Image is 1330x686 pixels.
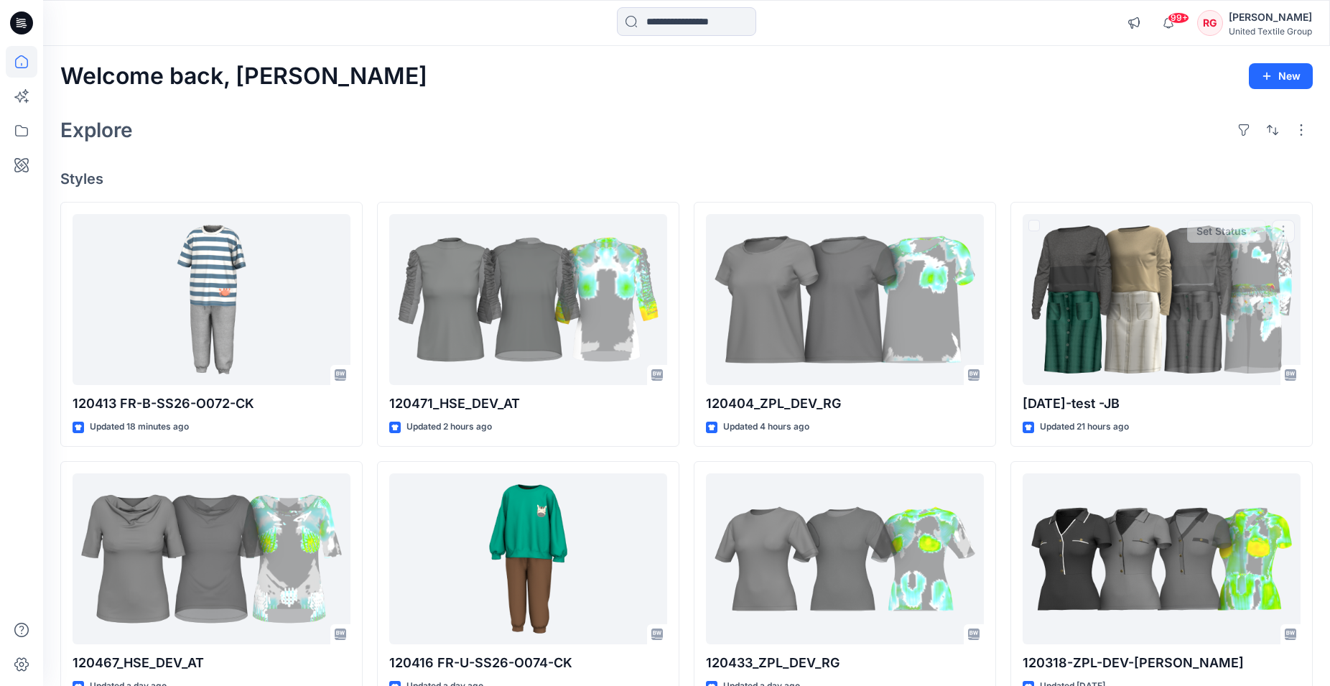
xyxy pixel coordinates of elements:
[1023,473,1301,645] a: 120318-ZPL-DEV-BD-JB
[73,394,350,414] p: 120413 FR-B-SS26-O072-CK
[406,420,492,435] p: Updated 2 hours ago
[60,170,1313,187] h4: Styles
[1040,420,1129,435] p: Updated 21 hours ago
[389,473,667,645] a: 120416 FR-U-SS26-O074-CK
[60,63,427,90] h2: Welcome back, [PERSON_NAME]
[60,119,133,142] h2: Explore
[1168,12,1189,24] span: 99+
[73,473,350,645] a: 120467_HSE_DEV_AT
[389,394,667,414] p: 120471_HSE_DEV_AT
[706,214,984,386] a: 120404_ZPL_DEV_RG
[1249,63,1313,89] button: New
[1197,10,1223,36] div: RG
[90,420,189,435] p: Updated 18 minutes ago
[706,653,984,673] p: 120433_ZPL_DEV_RG
[706,394,984,414] p: 120404_ZPL_DEV_RG
[389,653,667,673] p: 120416 FR-U-SS26-O074-CK
[1229,26,1312,37] div: United Textile Group
[1023,394,1301,414] p: [DATE]-test -JB
[389,214,667,386] a: 120471_HSE_DEV_AT
[723,420,809,435] p: Updated 4 hours ago
[73,653,350,673] p: 120467_HSE_DEV_AT
[1023,214,1301,386] a: 2025.09.24-test -JB
[1023,653,1301,673] p: 120318-ZPL-DEV-[PERSON_NAME]
[1229,9,1312,26] div: [PERSON_NAME]
[73,214,350,386] a: 120413 FR-B-SS26-O072-CK
[706,473,984,645] a: 120433_ZPL_DEV_RG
